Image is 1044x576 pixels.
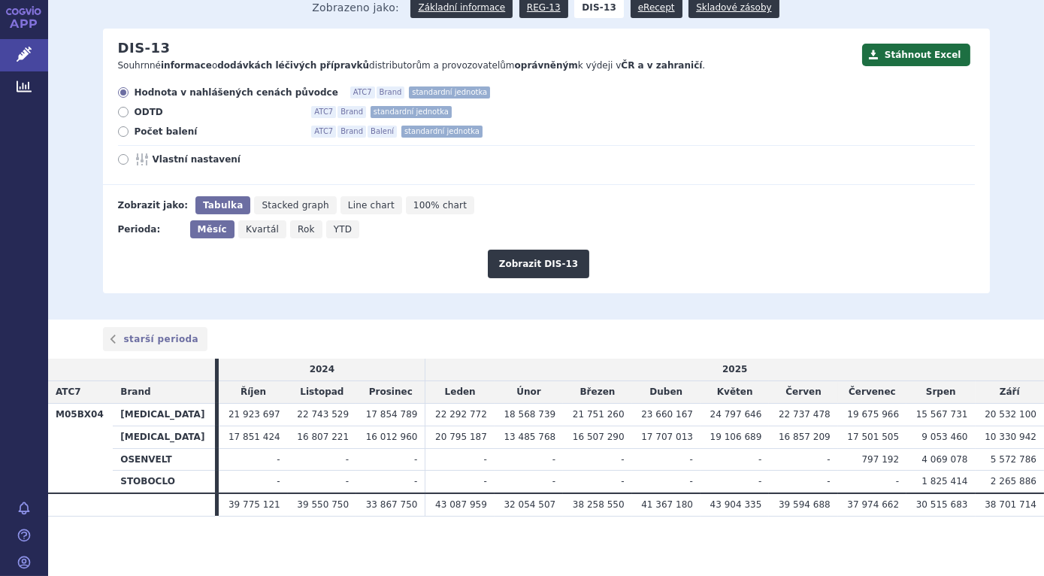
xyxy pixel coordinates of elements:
[563,381,631,404] td: Březen
[758,476,761,487] span: -
[113,403,215,426] th: [MEDICAL_DATA]
[921,454,967,465] span: 4 069 078
[120,387,150,397] span: Brand
[337,126,366,138] span: Brand
[113,448,215,471] th: OSENVELT
[484,476,487,487] span: -
[377,86,405,99] span: Brand
[862,44,970,66] button: Stáhnout Excel
[621,476,624,487] span: -
[701,381,769,404] td: Květen
[350,86,375,99] span: ATC7
[135,106,300,118] span: ODTD
[985,409,1036,420] span: 20 532 100
[297,499,349,510] span: 39 550 750
[710,499,762,510] span: 43 904 335
[366,432,418,442] span: 16 012 960
[779,409,831,420] span: 22 737 478
[621,60,702,71] strong: ČR a v zahraničí
[985,499,1036,510] span: 38 701 714
[435,432,487,442] span: 20 795 187
[921,432,967,442] span: 9 053 460
[921,476,967,487] span: 1 825 414
[916,499,968,510] span: 30 515 683
[641,432,693,442] span: 17 707 013
[779,499,831,510] span: 39 594 688
[414,454,417,465] span: -
[710,409,762,420] span: 24 797 646
[515,60,578,71] strong: oprávněným
[862,454,900,465] span: 797 192
[262,200,328,211] span: Stacked graph
[827,454,830,465] span: -
[847,432,899,442] span: 17 501 505
[641,409,693,420] span: 23 660 167
[991,476,1036,487] span: 2 265 886
[414,476,417,487] span: -
[366,409,418,420] span: 17 854 789
[758,454,761,465] span: -
[56,387,81,397] span: ATC7
[504,432,556,442] span: 13 485 768
[118,196,188,214] div: Zobrazit jako:
[573,409,625,420] span: 21 751 260
[827,476,830,487] span: -
[495,381,563,404] td: Únor
[118,40,171,56] h2: DIS-13
[311,126,336,138] span: ATC7
[991,454,1036,465] span: 5 572 786
[297,432,349,442] span: 16 807 221
[916,409,968,420] span: 15 567 731
[228,432,280,442] span: 17 851 424
[401,126,483,138] span: standardní jednotka
[198,224,227,235] span: Měsíc
[337,106,366,118] span: Brand
[413,200,467,211] span: 100% chart
[769,381,837,404] td: Červen
[219,359,425,380] td: 2024
[488,250,589,278] button: Zobrazit DIS-13
[297,409,349,420] span: 22 743 529
[153,153,318,165] span: Vlastní nastavení
[710,432,762,442] span: 19 106 689
[632,381,701,404] td: Duben
[346,476,349,487] span: -
[135,86,338,99] span: Hodnota v nahlášených cenách původce
[504,409,556,420] span: 18 568 739
[219,381,287,404] td: Říjen
[425,359,1044,380] td: 2025
[368,126,397,138] span: Balení
[113,426,215,448] th: [MEDICAL_DATA]
[896,476,899,487] span: -
[371,106,452,118] span: standardní jednotka
[641,499,693,510] span: 41 367 180
[985,432,1036,442] span: 10 330 942
[288,381,356,404] td: Listopad
[346,454,349,465] span: -
[48,403,113,493] th: M05BX04
[409,86,490,99] span: standardní jednotka
[277,454,280,465] span: -
[366,499,418,510] span: 33 867 750
[113,471,215,493] th: STOBOCLO
[552,454,555,465] span: -
[690,454,693,465] span: -
[425,381,495,404] td: Leden
[298,224,315,235] span: Rok
[356,381,425,404] td: Prosinec
[161,60,212,71] strong: informace
[690,476,693,487] span: -
[203,200,243,211] span: Tabulka
[277,476,280,487] span: -
[838,381,906,404] td: Červenec
[217,60,369,71] strong: dodávkách léčivých přípravků
[334,224,353,235] span: YTD
[435,499,487,510] span: 43 087 959
[847,499,899,510] span: 37 974 662
[504,499,556,510] span: 32 054 507
[118,59,855,72] p: Souhrnné o distributorům a provozovatelům k výdeji v .
[573,499,625,510] span: 38 258 550
[103,327,208,351] a: starší perioda
[135,126,300,138] span: Počet balení
[552,476,555,487] span: -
